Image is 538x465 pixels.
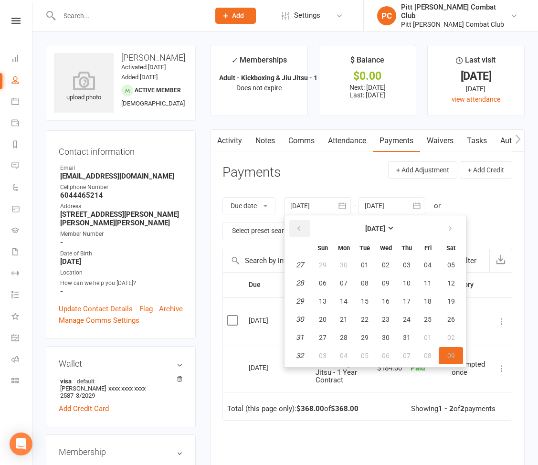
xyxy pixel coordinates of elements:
[424,352,432,359] span: 08
[321,130,373,152] a: Attendance
[361,261,369,269] span: 01
[313,256,333,274] button: 29
[452,95,500,103] a: view attendance
[10,433,32,455] div: Open Intercom Messenger
[59,403,109,414] a: Add Credit Card
[373,345,406,392] td: $184.00
[460,255,476,266] div: Filter
[376,275,396,292] button: 09
[380,244,392,252] small: Wednesday
[11,306,33,328] a: What's New
[59,143,183,157] h3: Contact information
[60,377,178,385] strong: visa
[334,293,354,310] button: 14
[340,334,348,341] span: 28
[382,261,390,269] span: 02
[319,352,327,359] span: 03
[11,113,33,135] a: Payments
[447,297,455,305] span: 19
[340,297,348,305] span: 14
[328,71,407,81] div: $0.00
[334,256,354,274] button: 30
[11,70,33,92] a: People
[296,315,304,324] em: 30
[232,12,244,20] span: Add
[11,49,33,70] a: Dashboard
[397,311,417,328] button: 24
[236,84,282,92] span: Does not expire
[317,244,328,252] small: Sunday
[316,352,368,385] span: Adult - Kickboxing & Jiu Jitsu - 1 Year Contract
[446,244,455,252] small: Saturday
[382,297,390,305] span: 16
[121,63,166,71] time: Activated [DATE]
[401,244,412,252] small: Thursday
[376,256,396,274] button: 02
[135,87,181,94] span: Active member
[355,275,375,292] button: 08
[231,56,237,65] i: ✓
[60,191,183,200] strong: 6044465214
[355,293,375,310] button: 15
[424,261,432,269] span: 04
[376,293,396,310] button: 16
[376,311,396,328] button: 23
[249,313,293,328] div: [DATE]
[296,261,304,269] em: 27
[296,297,304,306] em: 29
[296,351,304,360] em: 32
[319,334,327,341] span: 27
[439,256,463,274] button: 05
[355,329,375,346] button: 29
[373,130,420,152] a: Payments
[60,268,183,277] div: Location
[60,385,146,399] span: xxxx xxxx xxxx 2587
[355,311,375,328] button: 22
[397,293,417,310] button: 17
[447,334,455,341] span: 02
[223,249,442,272] input: Search by invoice number
[420,130,460,152] a: Waivers
[424,334,432,341] span: 01
[11,92,33,113] a: Calendar
[319,297,327,305] span: 13
[403,297,411,305] span: 17
[434,200,441,211] div: or
[59,376,183,401] li: [PERSON_NAME]
[411,364,425,372] span: Paid
[60,287,183,296] strong: -
[447,316,455,323] span: 26
[418,275,438,292] button: 11
[59,447,183,457] h3: Membership
[249,130,282,152] a: Notes
[340,261,348,269] span: 30
[447,279,455,287] span: 12
[403,279,411,287] span: 10
[319,279,327,287] span: 06
[319,261,327,269] span: 29
[313,293,333,310] button: 13
[331,404,359,413] strong: $368.00
[282,130,321,152] a: Comms
[397,347,417,364] button: 07
[447,261,455,269] span: 05
[401,3,510,20] div: Pitt [PERSON_NAME] Combat Club
[121,74,158,81] time: Added [DATE]
[60,249,183,258] div: Date of Birth
[359,244,370,252] small: Tuesday
[436,84,516,94] div: [DATE]
[11,371,33,392] a: Class kiosk mode
[121,100,185,107] span: [DEMOGRAPHIC_DATA]
[361,279,369,287] span: 08
[361,334,369,341] span: 29
[59,359,183,369] h3: Wallet
[222,165,281,180] h3: Payments
[460,161,512,179] button: + Add Credit
[376,329,396,346] button: 30
[418,293,438,310] button: 18
[439,275,463,292] button: 12
[447,273,492,297] th: History
[403,261,411,269] span: 03
[211,130,249,152] a: Activity
[382,316,390,323] span: 23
